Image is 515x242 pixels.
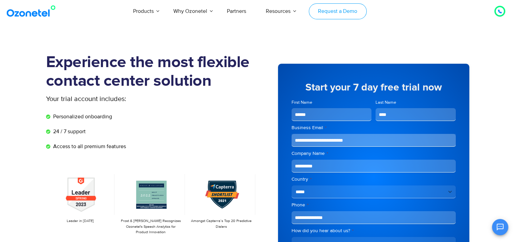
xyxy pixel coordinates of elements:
[292,124,456,131] label: Business Email
[51,113,112,121] span: Personalized onboarding
[292,99,372,106] label: First Name
[49,218,111,224] p: Leader in [DATE]
[46,94,207,104] p: Your trial account includes:
[292,202,456,208] label: Phone
[375,99,456,106] label: Last Name
[292,176,456,183] label: Country
[46,53,258,90] h1: Experience the most flexible contact center solution
[292,82,456,93] h5: Start your 7 day free trial now
[292,150,456,157] label: Company Name
[51,127,86,136] span: 24 / 7 support
[309,3,367,19] a: Request a Demo
[292,227,456,234] label: How did you hear about us?
[120,218,181,235] p: Frost & [PERSON_NAME] Recognizes Ozonetel's Speech Analytics for Product Innovation
[51,142,126,150] span: Access to all premium features
[492,219,508,235] button: Open chat
[190,218,252,229] p: Amongst Capterra’s Top 20 Predictive Dialers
